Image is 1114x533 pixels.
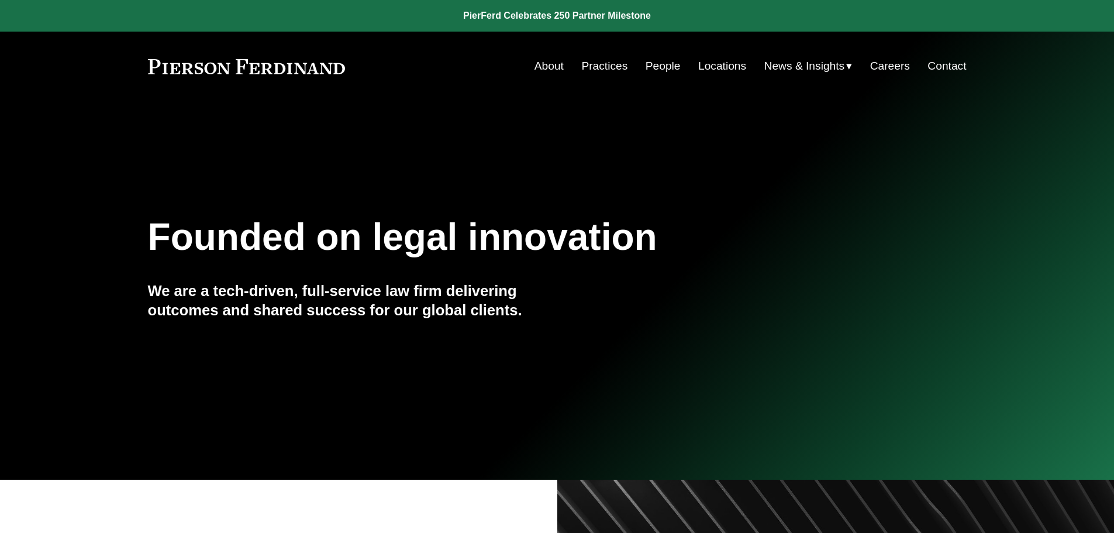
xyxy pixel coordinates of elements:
a: Careers [870,55,910,77]
span: News & Insights [764,56,845,77]
a: Contact [927,55,966,77]
a: Locations [698,55,746,77]
a: folder dropdown [764,55,853,77]
h1: Founded on legal innovation [148,216,830,259]
a: About [534,55,564,77]
a: Practices [581,55,627,77]
a: People [646,55,681,77]
h4: We are a tech-driven, full-service law firm delivering outcomes and shared success for our global... [148,281,557,319]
